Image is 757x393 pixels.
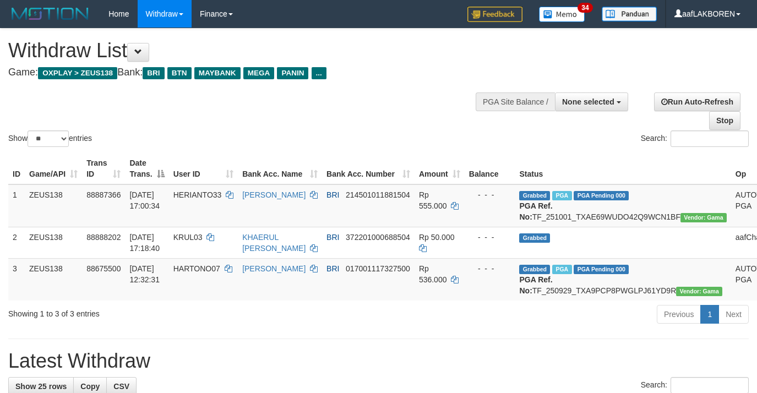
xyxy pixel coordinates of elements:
[8,6,92,22] img: MOTION_logo.png
[38,67,117,79] span: OXPLAY > ZEUS138
[194,67,241,79] span: MAYBANK
[641,130,749,147] label: Search:
[654,92,740,111] a: Run Auto-Refresh
[519,233,550,243] span: Grabbed
[312,67,326,79] span: ...
[419,264,447,284] span: Rp 536.000
[169,153,238,184] th: User ID: activate to sort column ascending
[469,232,511,243] div: - - -
[562,97,614,106] span: None selected
[469,263,511,274] div: - - -
[326,190,339,199] span: BRI
[467,7,522,22] img: Feedback.jpg
[143,67,164,79] span: BRI
[25,258,82,301] td: ZEUS138
[519,275,552,295] b: PGA Ref. No:
[519,265,550,274] span: Grabbed
[539,7,585,22] img: Button%20Memo.svg
[718,305,749,324] a: Next
[671,130,749,147] input: Search:
[129,233,160,253] span: [DATE] 17:18:40
[8,184,25,227] td: 1
[552,265,571,274] span: Marked by aaftrukkakada
[8,304,307,319] div: Showing 1 to 3 of 3 entries
[680,213,727,222] span: Vendor URL: https://trx31.1velocity.biz
[173,264,220,273] span: HARTONO07
[322,153,415,184] th: Bank Acc. Number: activate to sort column ascending
[8,258,25,301] td: 3
[346,233,410,242] span: Copy 372201000688504 to clipboard
[125,153,168,184] th: Date Trans.: activate to sort column descending
[86,190,121,199] span: 88887366
[709,111,740,130] a: Stop
[15,382,67,391] span: Show 25 rows
[80,382,100,391] span: Copy
[519,201,552,221] b: PGA Ref. No:
[519,191,550,200] span: Grabbed
[8,130,92,147] label: Show entries
[238,153,322,184] th: Bank Acc. Name: activate to sort column ascending
[243,67,275,79] span: MEGA
[415,153,465,184] th: Amount: activate to sort column ascending
[25,184,82,227] td: ZEUS138
[515,153,731,184] th: Status
[469,189,511,200] div: - - -
[419,190,447,210] span: Rp 555.000
[602,7,657,21] img: panduan.png
[578,3,592,13] span: 34
[86,264,121,273] span: 88675500
[574,191,629,200] span: PGA Pending
[8,40,494,62] h1: Withdraw List
[8,227,25,258] td: 2
[277,67,308,79] span: PANIN
[657,305,701,324] a: Previous
[129,264,160,284] span: [DATE] 12:32:31
[86,233,121,242] span: 88888202
[167,67,192,79] span: BTN
[465,153,515,184] th: Balance
[346,190,410,199] span: Copy 214501011881504 to clipboard
[515,258,731,301] td: TF_250929_TXA9PCP8PWGLPJ61YD9R
[700,305,719,324] a: 1
[82,153,125,184] th: Trans ID: activate to sort column ascending
[8,350,749,372] h1: Latest Withdraw
[113,382,129,391] span: CSV
[676,287,722,296] span: Vendor URL: https://trx31.1velocity.biz
[173,233,203,242] span: KRUL03
[515,184,731,227] td: TF_251001_TXAE69WUDO42Q9WCN1BF
[25,153,82,184] th: Game/API: activate to sort column ascending
[326,264,339,273] span: BRI
[242,264,306,273] a: [PERSON_NAME]
[242,233,306,253] a: KHAERUL [PERSON_NAME]
[552,191,571,200] span: Marked by aafanarl
[419,233,455,242] span: Rp 50.000
[25,227,82,258] td: ZEUS138
[476,92,555,111] div: PGA Site Balance /
[346,264,410,273] span: Copy 017001117327500 to clipboard
[8,67,494,78] h4: Game: Bank:
[555,92,628,111] button: None selected
[28,130,69,147] select: Showentries
[326,233,339,242] span: BRI
[574,265,629,274] span: PGA Pending
[129,190,160,210] span: [DATE] 17:00:34
[173,190,222,199] span: HERIANTO33
[242,190,306,199] a: [PERSON_NAME]
[8,153,25,184] th: ID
